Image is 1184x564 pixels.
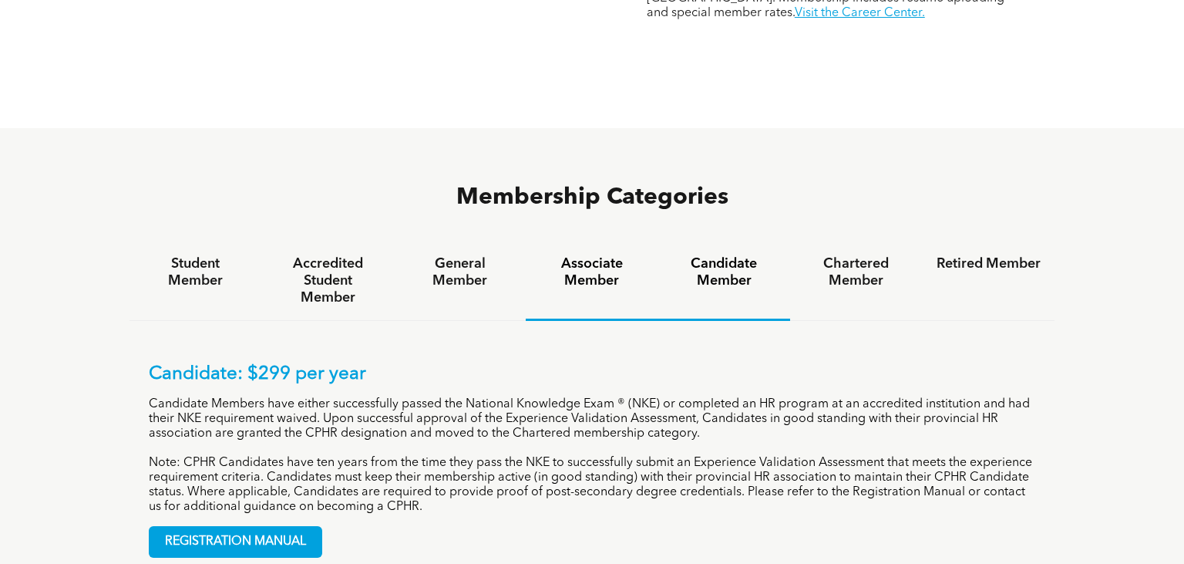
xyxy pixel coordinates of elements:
a: Visit the Career Center. [795,7,925,19]
h4: Chartered Member [804,255,908,289]
span: Membership Categories [456,186,728,209]
h4: Retired Member [937,255,1041,272]
h4: Associate Member [540,255,644,289]
a: REGISTRATION MANUAL [149,526,322,558]
p: Candidate Members have either successfully passed the National Knowledge Exam ® (NKE) or complete... [149,397,1035,441]
h4: General Member [408,255,512,289]
p: Candidate: $299 per year [149,363,1035,386]
h4: Candidate Member [672,255,776,289]
h4: Accredited Student Member [275,255,379,306]
span: REGISTRATION MANUAL [150,527,321,557]
h4: Student Member [143,255,247,289]
p: Note: CPHR Candidates have ten years from the time they pass the NKE to successfully submit an Ex... [149,456,1035,515]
